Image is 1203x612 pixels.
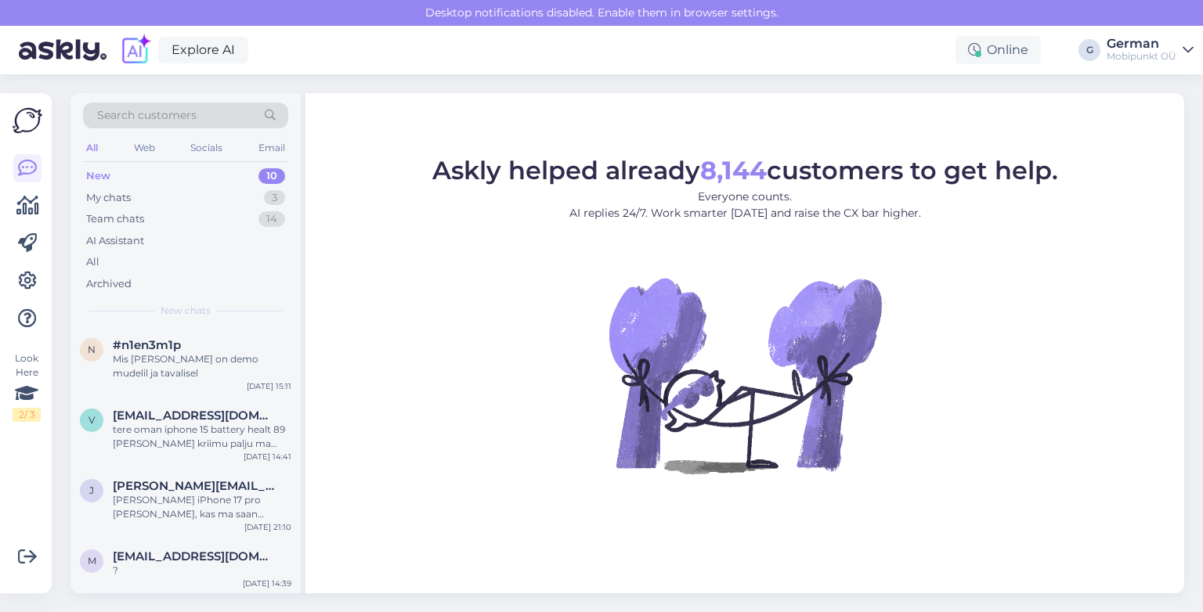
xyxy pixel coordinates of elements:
[432,189,1058,221] p: Everyone counts. AI replies 24/7. Work smarter [DATE] and raise the CX bar higher.
[264,190,285,206] div: 3
[604,234,886,516] img: No Chat active
[119,34,152,67] img: explore-ai
[113,423,291,451] div: tere oman iphone 15 battery healt 89 [PERSON_NAME] kriimu palju ma selle eest saaks
[1107,38,1194,63] a: GermanMobipunkt OÜ
[255,138,288,158] div: Email
[247,380,291,392] div: [DATE] 15:11
[86,276,132,292] div: Archived
[86,190,131,206] div: My chats
[88,344,96,355] span: n
[113,338,181,352] span: #n1en3m1p
[244,521,291,533] div: [DATE] 21:10
[89,414,95,426] span: v
[13,351,41,422] div: Look Here
[97,107,197,124] span: Search customers
[1107,38,1176,50] div: German
[86,254,99,270] div: All
[113,409,276,423] span: vkertmarkus@gmail.com
[13,408,41,422] div: 2 / 3
[89,484,94,496] span: J
[88,555,96,567] span: m
[158,37,248,63] a: Explore AI
[131,138,158,158] div: Web
[243,578,291,589] div: [DATE] 14:39
[161,304,211,318] span: New chats
[113,479,276,493] span: Juliana.azizov@gmail.com
[432,155,1058,185] span: Askly helped already customers to get help.
[700,155,767,185] b: 8,144
[86,233,144,249] div: AI Assistant
[113,549,276,563] span: markuskrabbi@gmail.com
[86,168,110,184] div: New
[86,211,144,227] div: Team chats
[258,168,285,184] div: 10
[13,106,42,135] img: Askly Logo
[83,138,101,158] div: All
[956,36,1041,64] div: Online
[113,493,291,521] div: [PERSON_NAME] iPhone 17 pro [PERSON_NAME], kas ma saan [PERSON_NAME] oktoobri kuu lõpuni?
[1107,50,1176,63] div: Mobipunkt OÜ
[1078,39,1100,61] div: G
[244,451,291,463] div: [DATE] 14:41
[113,352,291,380] div: Mis [PERSON_NAME] on demo mudelil ja tavalisel
[258,211,285,227] div: 14
[113,563,291,578] div: ?
[187,138,226,158] div: Socials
